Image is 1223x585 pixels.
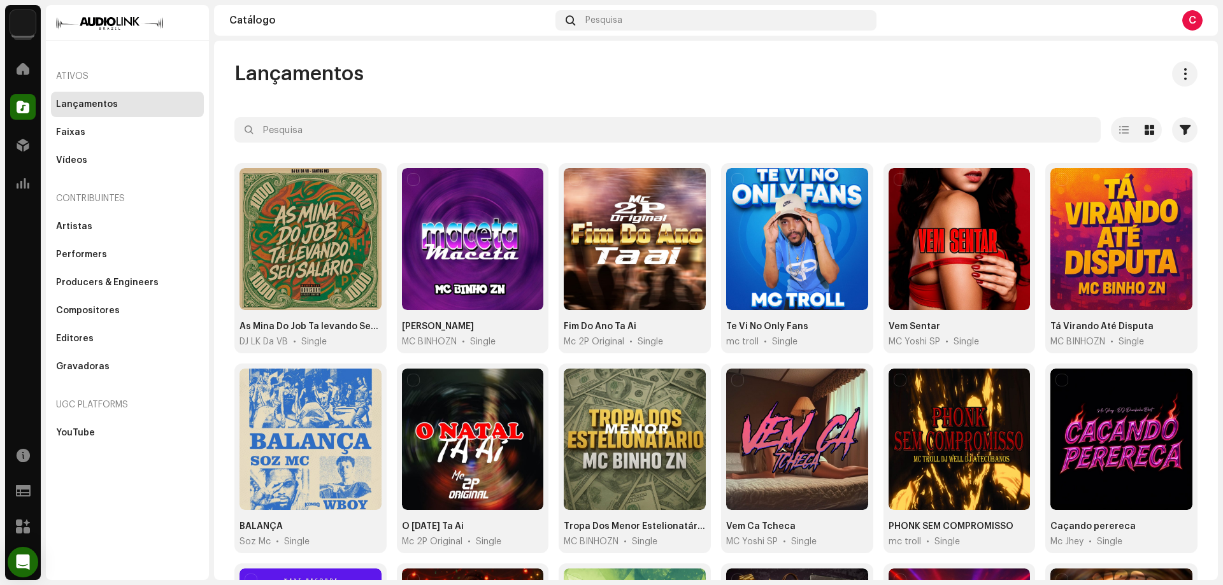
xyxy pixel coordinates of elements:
re-m-nav-item: Producers & Engineers [51,270,204,295]
div: Single [772,335,797,348]
span: MC Yoshi SP [726,535,778,548]
re-a-nav-header: Contribuintes [51,183,204,214]
div: Editores [56,334,94,344]
div: Single [954,335,979,348]
span: Lançamentos [234,61,364,87]
div: Gravadoras [56,362,110,372]
div: Single [301,335,327,348]
span: • [1110,335,1113,348]
span: Mc 2P Original [402,535,462,548]
div: YouTube [56,428,95,438]
span: • [276,535,279,548]
span: MC BINHOZN [1050,335,1105,348]
div: Te Vi No Only Fans [726,320,808,333]
span: • [293,335,296,348]
re-m-nav-item: Gravadoras [51,354,204,379]
div: Compositores [56,306,120,316]
span: • [629,335,633,348]
div: PHONK SEM COMPROMISSO [889,520,1013,533]
div: Single [284,535,310,548]
div: C [1182,10,1203,31]
span: MC BINHOZN [402,335,457,348]
span: • [624,535,627,548]
re-a-nav-header: Ativos [51,61,204,92]
re-m-nav-item: Performers [51,242,204,267]
div: Single [1097,535,1122,548]
span: • [1089,535,1092,548]
div: Faixas [56,127,85,137]
div: Producers & Engineers [56,278,159,288]
div: BALANÇA [240,520,283,533]
span: mc troll [889,535,921,548]
div: Fim Do Ano Ta Ai [564,320,636,333]
div: O Natal Ta Ai [402,520,464,533]
div: Catálogo [229,15,550,25]
div: Single [632,535,657,548]
re-m-nav-item: Compositores [51,298,204,323]
div: Performers [56,250,107,260]
div: Maceta Maceta [402,320,474,333]
div: Single [476,535,501,548]
div: Lançamentos [56,99,118,109]
div: Single [638,335,663,348]
div: Open Intercom Messenger [8,547,38,577]
div: Tá Virando Até Disputa [1050,320,1154,333]
div: Single [791,535,817,548]
span: • [468,535,471,548]
re-m-nav-item: Artistas [51,214,204,239]
div: Vem Ca Tcheca [726,520,796,533]
re-m-nav-item: Vídeos [51,148,204,173]
img: 730b9dfe-18b5-4111-b483-f30b0c182d82 [10,10,36,36]
span: mc troll [726,335,759,348]
div: Vídeos [56,155,87,166]
re-m-nav-item: Lançamentos [51,92,204,117]
div: Tropa Dos Menor Estelionatário [564,520,706,533]
span: Pesquisa [585,15,622,25]
span: Soz Mc [240,535,271,548]
div: Single [1119,335,1144,348]
div: Single [470,335,496,348]
span: • [926,535,929,548]
span: • [462,335,465,348]
div: Artistas [56,222,92,232]
span: • [764,335,767,348]
input: Pesquisa [234,117,1101,143]
re-m-nav-item: Editores [51,326,204,351]
span: • [783,535,786,548]
span: MC Yoshi SP [889,335,940,348]
div: Caçando perereca [1050,520,1136,533]
re-m-nav-item: Faixas [51,120,204,145]
div: Vem Sentar [889,320,940,333]
div: Single [934,535,960,548]
span: Mc Jhey [1050,535,1084,548]
re-m-nav-item: YouTube [51,420,204,446]
re-a-nav-header: UGC Platforms [51,390,204,420]
span: MC BINHOZN [564,535,619,548]
span: Mc 2P Original [564,335,624,348]
span: • [945,335,948,348]
span: DJ LK Da VB [240,335,288,348]
div: As Mina Do Job Ta levando Seu Salario [240,320,382,333]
